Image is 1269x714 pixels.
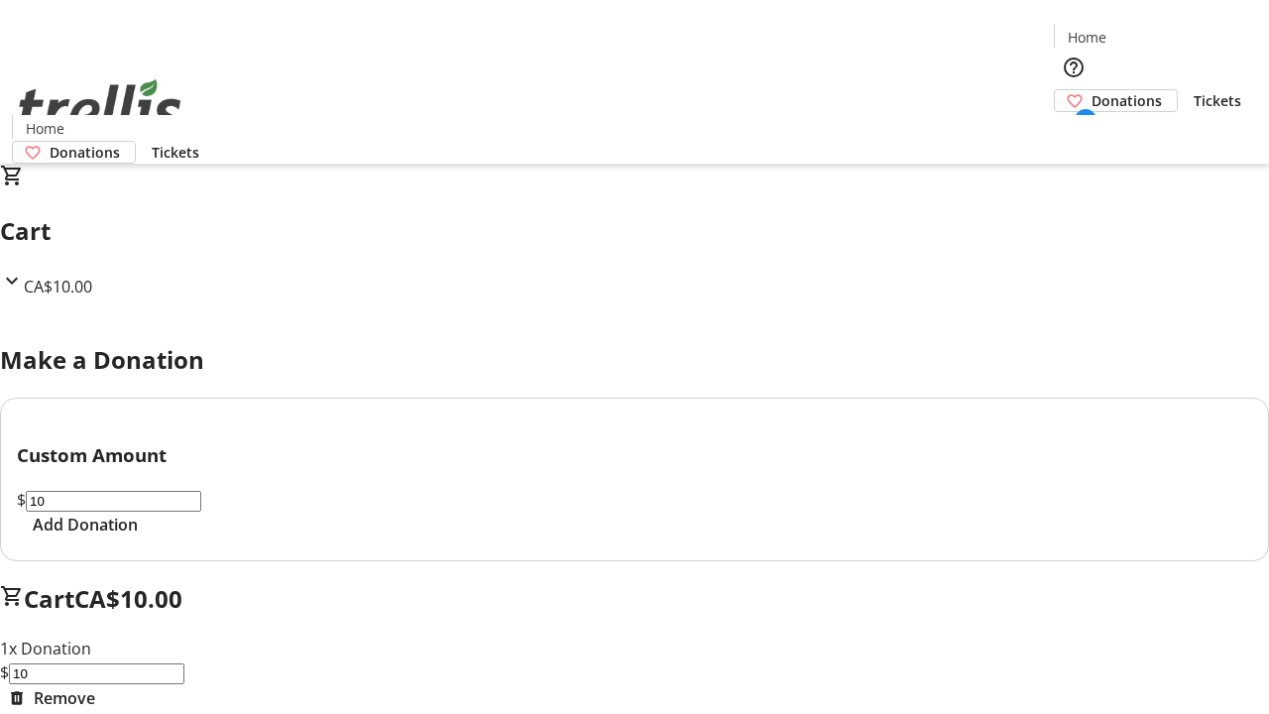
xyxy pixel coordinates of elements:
a: Donations [1054,89,1178,112]
button: Cart [1054,112,1094,152]
a: Home [13,118,76,139]
input: Donation Amount [26,491,201,512]
span: CA$10.00 [74,582,182,615]
button: Add Donation [17,513,154,536]
a: Tickets [1178,90,1257,111]
span: Tickets [152,142,199,163]
span: Home [1068,27,1106,48]
span: Add Donation [33,513,138,536]
a: Donations [12,141,136,164]
span: Donations [1092,90,1162,111]
span: CA$10.00 [24,276,92,297]
span: Tickets [1194,90,1241,111]
span: Remove [34,686,95,710]
h3: Custom Amount [17,441,1252,469]
span: $ [17,489,26,511]
span: Donations [50,142,120,163]
a: Tickets [136,142,215,163]
a: Home [1055,27,1118,48]
input: Donation Amount [9,663,184,684]
img: Orient E2E Organization DpnduCXZIO's Logo [12,58,188,157]
span: Home [26,118,64,139]
button: Help [1054,48,1094,87]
